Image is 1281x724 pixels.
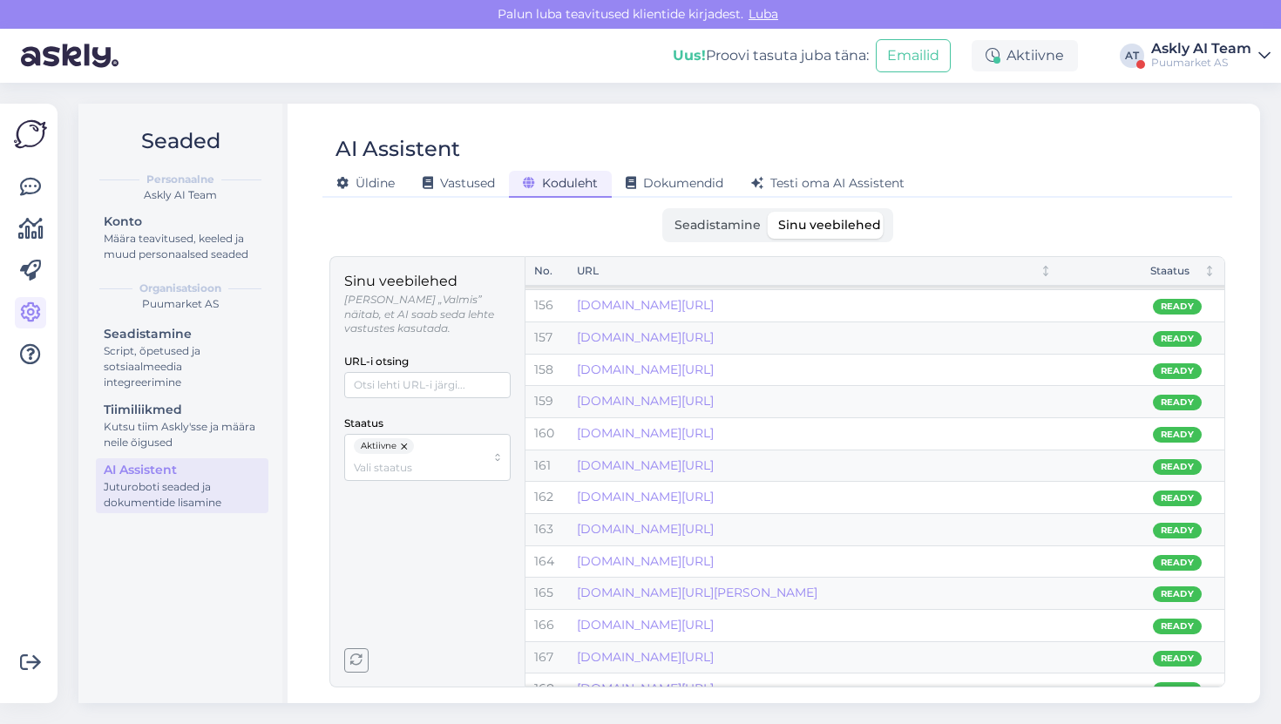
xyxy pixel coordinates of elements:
a: SeadistamineScript, õpetused ja sotsiaalmeedia integreerimine [96,322,268,393]
span: Seadistamine [674,217,761,233]
a: [DOMAIN_NAME][URL] [577,297,714,313]
div: AI Assistent [335,132,460,166]
a: [DOMAIN_NAME][URL] [577,457,714,473]
th: StaatusNot sorted [1061,257,1224,286]
span: 167 [534,649,553,665]
span: Ready [1161,587,1194,601]
div: Staatus [1069,263,1189,280]
h2: Seaded [92,125,268,158]
a: [DOMAIN_NAME][URL] [577,617,714,633]
p: [PERSON_NAME] „Valmis” näitab, et AI saab seda lehte vastustes kasutada. [344,293,511,336]
a: [DOMAIN_NAME][URL][PERSON_NAME] [577,585,817,600]
div: Juturoboti seaded ja dokumentide lisamine [104,479,261,511]
th: URLNot sorted [568,257,1061,286]
span: Ready [1161,428,1194,442]
div: Not sorted [1040,265,1052,277]
span: Ready [1161,524,1194,538]
span: Ready [1161,556,1194,570]
span: 166 [534,617,554,633]
input: Otsi lehti URL-i järgi... [344,372,511,398]
span: 157 [534,329,552,345]
div: Määra teavitused, keeled ja muud personaalsed seaded [104,231,261,262]
p: Sinu veebilehed [344,271,511,293]
div: Script, õpetused ja sotsiaalmeedia integreerimine [104,343,261,390]
a: [DOMAIN_NAME][URL] [577,649,714,665]
span: Ready [1161,683,1194,697]
span: Testi oma AI Assistent [751,175,905,191]
span: Luba [743,6,783,22]
div: Kutsu tiim Askly'sse ja määra neile õigused [104,419,261,450]
span: Ready [1161,652,1194,666]
a: [DOMAIN_NAME][URL] [577,425,714,441]
span: 158 [534,362,553,377]
a: TiimiliikmedKutsu tiim Askly'sse ja määra neile õigused [96,398,268,453]
label: URL-i otsing [344,354,409,370]
span: 160 [534,425,554,441]
span: 159 [534,393,553,409]
div: Not sorted [1203,265,1216,277]
button: Emailid [876,39,951,72]
span: Ready [1161,491,1194,505]
span: Ready [1161,396,1194,409]
b: Personaalne [146,172,214,187]
span: 168 [534,680,554,696]
a: KontoMäära teavitused, keeled ja muud personaalsed seaded [96,210,268,265]
span: 161 [534,457,551,473]
span: 164 [534,553,554,569]
div: Tiimiliikmed [104,401,261,419]
span: Ready [1161,619,1194,633]
button: Reload pages [344,648,369,673]
div: Askly AI Team [92,187,268,203]
span: Vastused [423,175,495,191]
span: Ready [1161,460,1194,474]
span: Ready [1161,332,1194,346]
div: Seadistamine [104,325,261,343]
span: Koduleht [523,175,598,191]
a: [DOMAIN_NAME][URL] [577,362,714,377]
div: Askly AI Team [1151,42,1251,56]
img: Askly Logo [14,118,47,151]
a: Askly AI TeamPuumarket AS [1151,42,1271,70]
span: Aktiivne [361,438,396,454]
div: AT [1120,44,1144,68]
span: 162 [534,489,553,504]
span: 163 [534,521,553,537]
a: AI AssistentJuturoboti seaded ja dokumentide lisamine [96,458,268,513]
span: Üldine [336,175,395,191]
a: [DOMAIN_NAME][URL] [577,521,714,537]
span: Ready [1161,300,1194,314]
div: Puumarket AS [1151,56,1251,70]
div: Proovi tasuta juba täna: [673,45,869,66]
div: Aktiivne [972,40,1078,71]
input: Vali staatus [354,459,485,476]
div: AI Assistent [104,461,261,479]
span: Sinu veebilehed [778,217,881,233]
div: Konto [104,213,261,231]
a: [DOMAIN_NAME][URL] [577,680,714,696]
div: No. [534,263,559,280]
label: Staatus [344,416,383,432]
span: 165 [534,585,553,600]
a: [DOMAIN_NAME][URL] [577,329,714,345]
b: Uus! [673,47,706,64]
span: Dokumendid [626,175,723,191]
div: Puumarket AS [92,296,268,312]
b: Organisatsioon [139,281,221,296]
span: 156 [534,297,553,313]
a: [DOMAIN_NAME][URL] [577,393,714,409]
a: [DOMAIN_NAME][URL] [577,489,714,504]
a: [DOMAIN_NAME][URL] [577,553,714,569]
span: Ready [1161,364,1194,378]
div: URL [577,263,1026,280]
